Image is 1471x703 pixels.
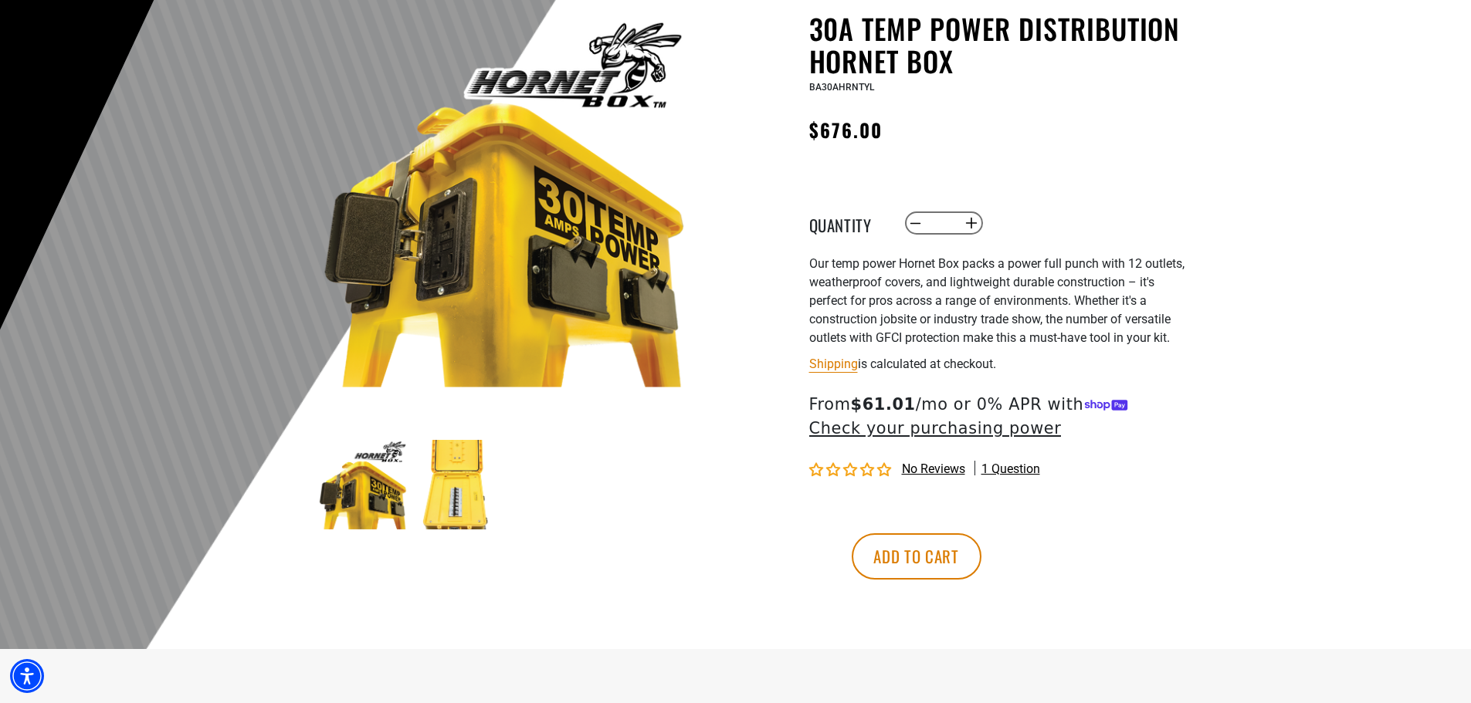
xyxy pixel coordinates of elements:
[809,12,1188,77] h1: 30A Temp Power Distribution Hornet Box
[809,357,858,371] a: Shipping
[809,82,874,93] span: BA30AHRNTYL
[809,116,883,144] span: $676.00
[10,659,44,693] div: Accessibility Menu
[809,463,894,478] span: 0.00 stars
[809,256,1185,345] span: Our temp power Hornet Box packs a power full punch with 12 outlets, weatherproof covers, and ligh...
[809,213,886,233] label: Quantity
[902,461,965,476] span: No reviews
[852,533,981,580] button: Add to cart
[981,461,1040,478] span: 1 question
[809,353,1188,374] div: is calculated at checkout.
